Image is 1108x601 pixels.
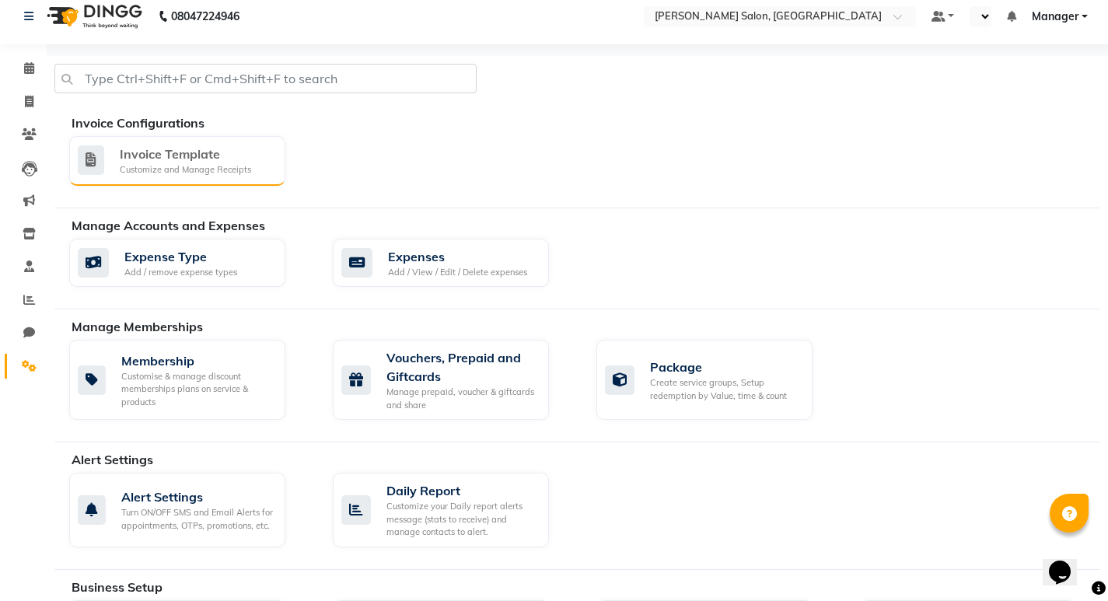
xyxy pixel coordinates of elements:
div: Customize your Daily report alerts message (stats to receive) and manage contacts to alert. [386,500,537,539]
a: Vouchers, Prepaid and GiftcardsManage prepaid, voucher & giftcards and share [333,340,573,420]
div: Customise & manage discount memberships plans on service & products [121,370,273,409]
a: MembershipCustomise & manage discount memberships plans on service & products [69,340,309,420]
span: Manager [1032,9,1078,25]
a: Expense TypeAdd / remove expense types [69,239,309,288]
div: Customize and Manage Receipts [120,163,251,176]
a: Daily ReportCustomize your Daily report alerts message (stats to receive) and manage contacts to ... [333,473,573,547]
a: Invoice TemplateCustomize and Manage Receipts [69,136,309,186]
input: Type Ctrl+Shift+F or Cmd+Shift+F to search [54,64,477,93]
a: Alert SettingsTurn ON/OFF SMS and Email Alerts for appointments, OTPs, promotions, etc. [69,473,309,547]
div: Vouchers, Prepaid and Giftcards [386,348,537,386]
div: Invoice Template [120,145,251,163]
div: Membership [121,351,273,370]
div: Package [650,358,800,376]
div: Expense Type [124,247,237,266]
div: Manage prepaid, voucher & giftcards and share [386,386,537,411]
iframe: chat widget [1043,539,1092,585]
a: ExpensesAdd / View / Edit / Delete expenses [333,239,573,288]
a: PackageCreate service groups, Setup redemption by Value, time & count [596,340,837,420]
div: Expenses [388,247,527,266]
div: Alert Settings [121,487,273,506]
div: Add / View / Edit / Delete expenses [388,266,527,279]
div: Daily Report [386,481,537,500]
div: Turn ON/OFF SMS and Email Alerts for appointments, OTPs, promotions, etc. [121,506,273,532]
div: Create service groups, Setup redemption by Value, time & count [650,376,800,402]
div: Add / remove expense types [124,266,237,279]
